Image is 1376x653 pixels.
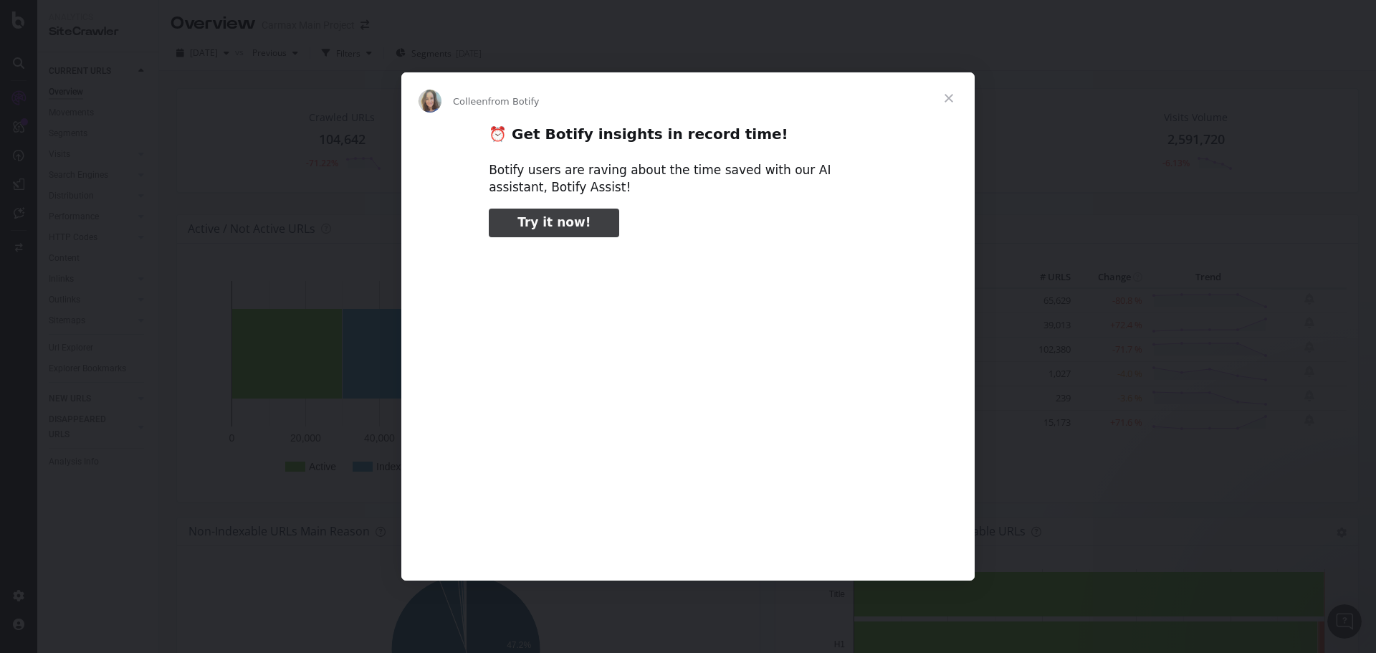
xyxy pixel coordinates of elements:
[488,96,540,107] span: from Botify
[419,90,441,113] img: Profile image for Colleen
[489,162,887,196] div: Botify users are raving about the time saved with our AI assistant, Botify Assist!
[489,209,619,237] a: Try it now!
[389,249,987,548] video: Play video
[923,72,975,124] span: Close
[489,125,887,151] h2: ⏰ Get Botify insights in record time!
[453,96,488,107] span: Colleen
[517,215,591,229] span: Try it now!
